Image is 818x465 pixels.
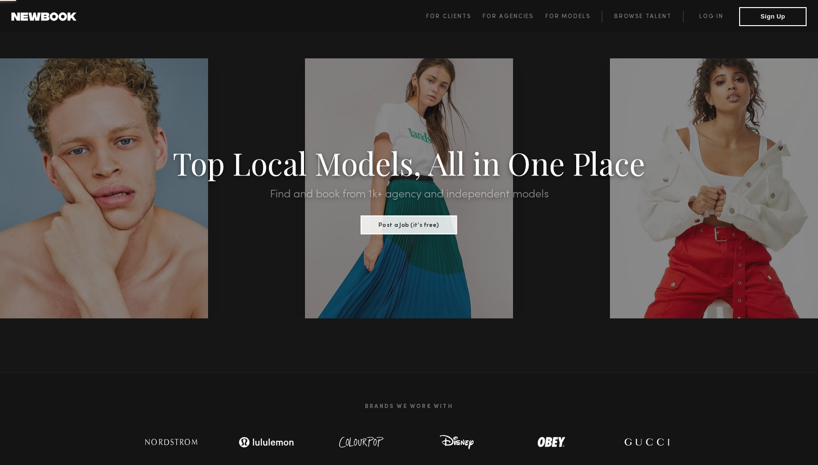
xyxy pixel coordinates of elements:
[545,11,602,22] a: For Models
[361,219,457,229] a: Post a Job (it’s free)
[616,433,677,452] img: logo-gucci.svg
[683,11,739,22] a: Log in
[483,14,533,19] span: For Agencies
[521,433,582,452] img: logo-obey.svg
[61,148,757,177] h1: Top Local Models, All in One Place
[124,392,694,421] h2: Brands We Work With
[602,11,683,22] a: Browse Talent
[426,14,471,19] span: For Clients
[361,215,457,234] button: Post a Job (it’s free)
[426,11,483,22] a: For Clients
[61,189,757,200] h2: Find and book from 1k+ agency and independent models
[545,14,590,19] span: For Models
[138,433,205,452] img: logo-nordstrom.svg
[331,433,392,452] img: logo-colour-pop.svg
[233,433,300,452] img: logo-lulu.svg
[426,433,487,452] img: logo-disney.svg
[483,11,545,22] a: For Agencies
[739,7,807,26] button: Sign Up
